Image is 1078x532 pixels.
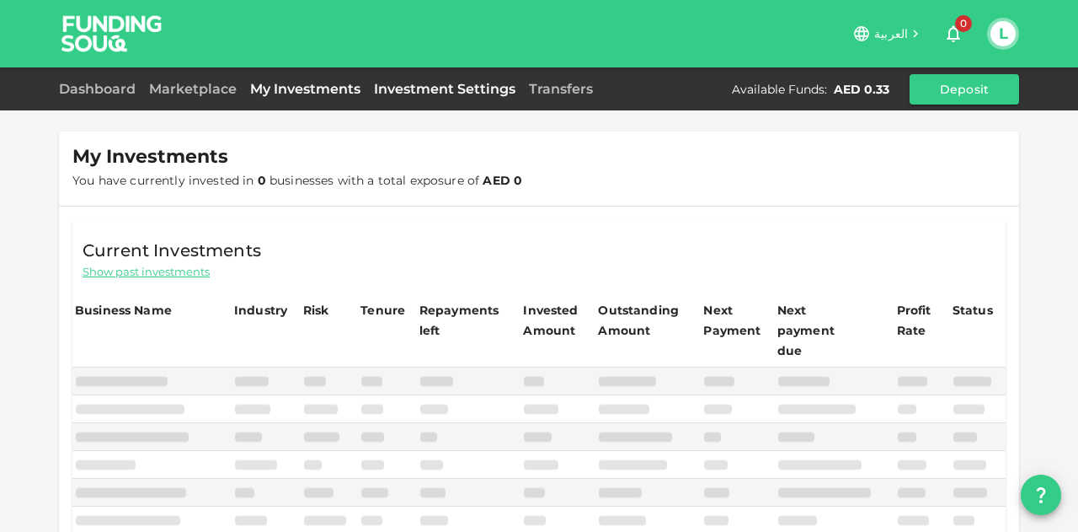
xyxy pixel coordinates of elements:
strong: AED 0 [483,173,522,188]
button: 0 [937,17,970,51]
div: Repayments left [419,300,504,341]
div: Next Payment [703,300,771,341]
div: Invested Amount [523,300,593,341]
span: Show past investments [83,264,210,280]
div: Tenure [360,300,405,320]
span: 0 [955,15,972,32]
div: Next payment due [777,300,862,361]
span: My Investments [72,145,228,169]
div: Risk [303,300,337,320]
strong: 0 [258,173,266,188]
div: Outstanding Amount [598,300,682,341]
div: Industry [234,300,287,320]
button: Deposit [910,74,1019,105]
span: You have currently invested in businesses with a total exposure of [72,173,522,188]
a: Transfers [522,81,600,97]
a: My Investments [243,81,367,97]
div: Business Name [75,300,172,320]
div: Status [953,300,995,320]
a: Marketplace [142,81,243,97]
span: Current Investments [83,237,261,264]
button: L [990,21,1016,46]
div: Profit Rate [897,300,947,341]
div: AED 0.33 [834,81,889,98]
button: question [1021,475,1061,515]
a: Investment Settings [367,81,522,97]
div: Available Funds : [732,81,827,98]
span: العربية [874,26,908,41]
a: Dashboard [59,81,142,97]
